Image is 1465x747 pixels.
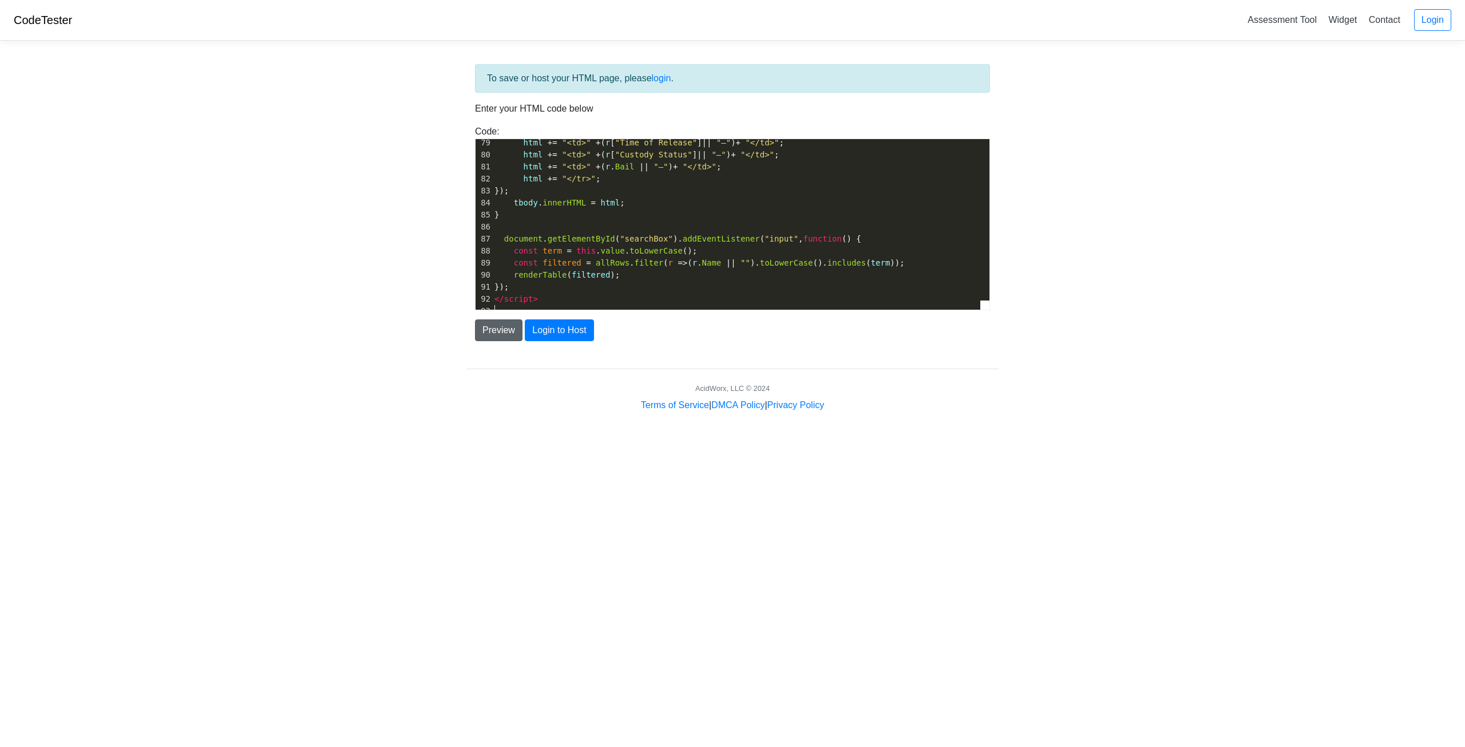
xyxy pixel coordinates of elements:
div: 89 [476,257,492,269]
div: 87 [476,233,492,245]
span: filter [635,258,664,267]
span: ; [494,174,601,183]
span: allRows [596,258,629,267]
div: | | [641,398,824,412]
span: + [596,138,600,147]
span: "</td>" [741,150,774,159]
span: = [586,258,591,267]
span: || [702,138,712,147]
span: || [697,150,707,159]
span: + [596,162,600,171]
span: tbody [514,198,538,207]
span: "Time of Release" [615,138,697,147]
span: > [533,294,537,303]
span: includes [827,258,866,267]
button: Login to Host [525,319,593,341]
span: . ( ). ( , () { [494,234,861,243]
span: r [605,150,610,159]
span: "<td>" [562,138,591,147]
a: Widget [1324,10,1361,29]
div: AcidWorx, LLC © 2024 [695,383,770,394]
a: Assessment Tool [1243,10,1321,29]
div: 92 [476,293,492,305]
span: </ [494,294,504,303]
span: "</td>" [683,162,716,171]
a: Privacy Policy [767,400,825,410]
div: 80 [476,149,492,161]
span: = [567,246,571,255]
span: "</tr>" [562,174,596,183]
span: filtered [543,258,581,267]
span: "input" [765,234,798,243]
span: ( [ ] ) ; [494,138,784,147]
span: filtered [572,270,610,279]
span: "searchBox" [620,234,673,243]
span: "" [741,258,750,267]
span: Name [702,258,722,267]
span: "Custody Status" [615,150,692,159]
span: ( . ) ; [494,162,721,171]
span: renderTable [514,270,567,279]
div: 90 [476,269,492,281]
span: toLowerCase [760,258,813,267]
span: document [504,234,543,243]
span: value [601,246,625,255]
a: CodeTester [14,14,72,26]
span: script [504,294,533,303]
span: + [731,150,735,159]
a: Terms of Service [641,400,709,410]
span: html [600,198,620,207]
span: => [678,258,687,267]
div: 79 [476,137,492,149]
a: Contact [1364,10,1405,29]
span: "—" [711,150,726,159]
span: "—" [654,162,668,171]
span: html [524,162,543,171]
div: 91 [476,281,492,293]
span: + [596,150,600,159]
div: 88 [476,245,492,257]
div: 84 [476,197,492,209]
span: || [726,258,736,267]
a: login [652,73,671,83]
a: Login [1414,9,1451,31]
span: function [803,234,842,243]
span: += [548,162,557,171]
span: = [591,198,596,207]
span: += [548,150,557,159]
span: addEventListener [683,234,760,243]
span: . ( ( . ). (). ( )); [494,258,905,267]
span: const [514,258,538,267]
div: Code: [466,125,999,310]
span: ( [ ] ) ; [494,150,779,159]
span: }); [494,186,509,195]
div: 93 [476,305,492,317]
div: 81 [476,161,492,173]
span: += [548,174,557,183]
span: "<td>" [562,150,591,159]
span: r [692,258,697,267]
button: Preview [475,319,522,341]
span: this [576,246,596,255]
span: . ; [494,198,625,207]
span: } [494,210,500,219]
span: getElementById [548,234,615,243]
span: Bail [615,162,635,171]
span: html [524,150,543,159]
a: DMCA Policy [711,400,765,410]
div: 85 [476,209,492,221]
div: 82 [476,173,492,185]
span: += [548,138,557,147]
div: To save or host your HTML page, please . [475,64,990,93]
span: toLowerCase [629,246,683,255]
span: + [673,162,678,171]
span: const [514,246,538,255]
span: term [871,258,890,267]
span: "</td>" [745,138,779,147]
div: 86 [476,221,492,233]
span: "—" [716,138,731,147]
span: + [736,138,741,147]
span: html [524,174,543,183]
div: 83 [476,185,492,197]
span: r [605,162,610,171]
